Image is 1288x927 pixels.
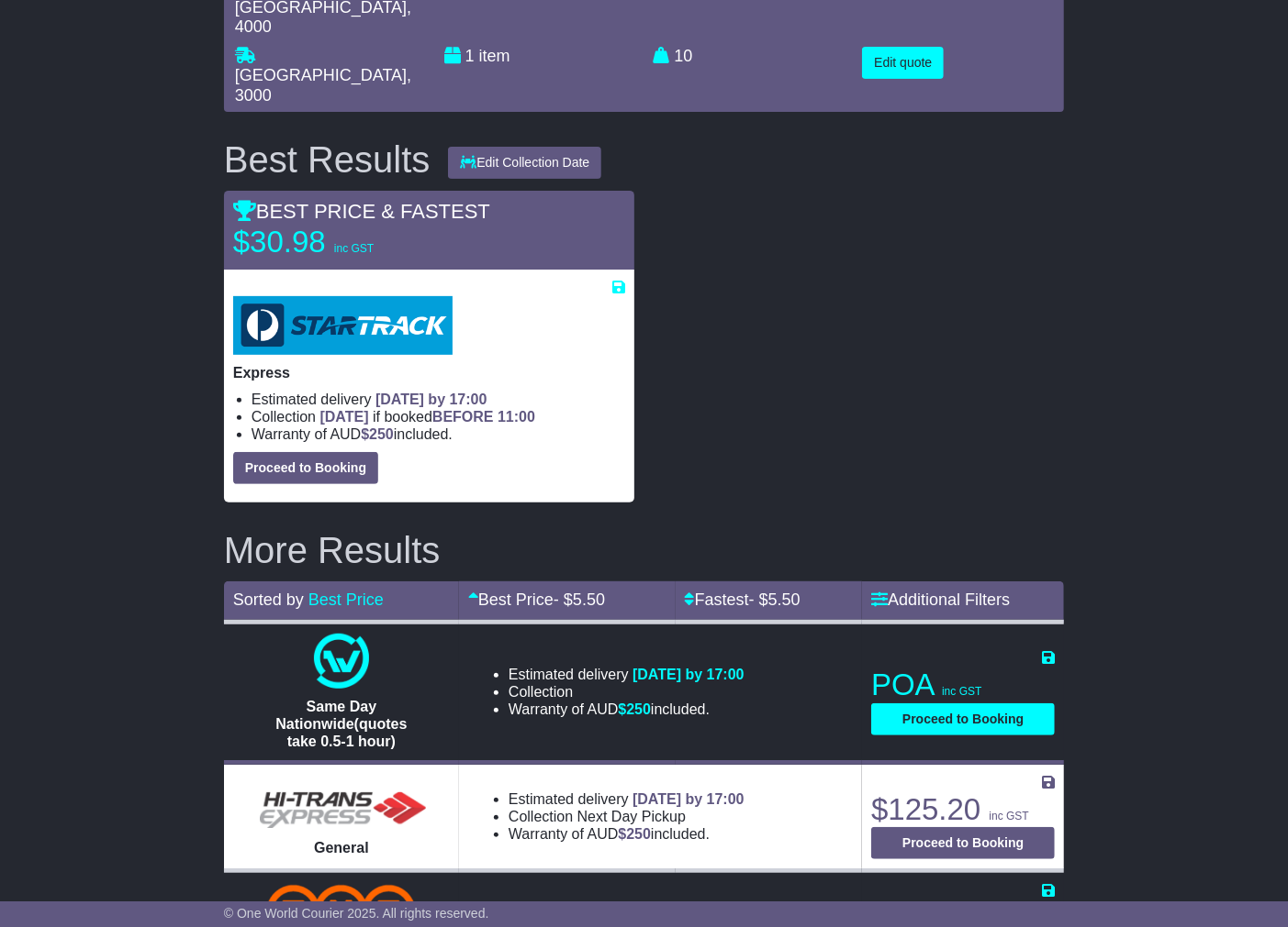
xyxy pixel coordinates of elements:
span: inc GST [990,810,1029,822]
span: 250 [626,701,651,717]
span: inc GST [942,685,981,698]
li: Warranty of AUD included. [509,701,745,718]
li: Estimated delivery [509,666,745,683]
span: $ [618,826,651,842]
span: General [314,840,369,855]
div: Best Results [215,139,440,180]
span: 250 [626,826,651,842]
span: 5.50 [573,590,605,609]
span: $ [618,701,651,717]
a: Best Price- $5.50 [468,590,605,609]
span: [DATE] by 17:00 [633,667,745,682]
span: [GEOGRAPHIC_DATA] [235,66,407,84]
span: [DATE] [320,409,369,425]
button: Edit quote [862,47,944,79]
span: 11:00 [498,409,535,425]
span: BEST PRICE & FASTEST [233,200,490,223]
button: Proceed to Booking [871,827,1055,859]
img: StarTrack: Express [233,296,453,355]
a: Additional Filters [871,590,1010,609]
p: POA [871,667,1055,703]
span: inc GST [334,242,374,255]
button: Proceed to Booking [233,452,378,484]
img: HiTrans (Machship): General [250,777,433,831]
span: Sorted by [233,590,304,609]
li: Warranty of AUD included. [252,425,626,443]
li: Warranty of AUD included. [509,825,745,843]
li: Estimated delivery [509,790,745,808]
span: [DATE] by 17:00 [375,392,487,407]
a: Fastest- $5.50 [685,590,801,609]
li: Collection [252,408,626,425]
li: Collection [509,808,745,825]
li: Estimated delivery [252,391,626,408]
span: 10 [675,47,693,65]
button: Proceed to Booking [871,703,1055,735]
span: if booked [320,409,535,425]
span: Next Day Pickup [577,809,686,824]
span: 5.50 [768,590,801,609]
span: 250 [369,426,394,442]
li: Estimated delivery [509,899,792,917]
p: Express [233,364,626,381]
button: Edit Collection Date [448,147,601,179]
span: 1 [465,47,475,65]
span: $ [361,426,394,442]
span: [DATE] by 17:00 [633,900,745,916]
span: Same Day Nationwide(quotes take 0.5-1 hour) [275,699,407,749]
span: - $ [554,590,605,609]
span: © One World Courier 2025. All rights reserved. [224,906,489,921]
span: [DATE] by 17:00 [633,791,745,807]
a: Best Price [308,590,384,609]
span: item [479,47,510,65]
span: - $ [749,590,801,609]
p: $30.98 [233,224,463,260]
li: Collection [509,683,745,701]
img: One World Courier: Same Day Nationwide(quotes take 0.5-1 hour) [314,634,369,689]
span: , 3000 [235,66,411,105]
p: $125.20 [871,791,1055,828]
h2: More Results [224,530,1064,570]
span: BEFORE [432,409,494,425]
